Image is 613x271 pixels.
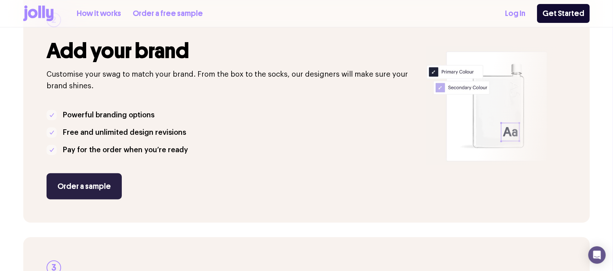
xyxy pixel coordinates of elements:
[47,39,418,63] h3: Add your brand
[63,144,188,156] p: Pay for the order when you’re ready
[588,246,606,264] div: Open Intercom Messenger
[63,127,186,138] p: Free and unlimited design revisions
[77,8,121,20] a: How it works
[47,173,122,199] a: Order a sample
[505,8,525,20] a: Log In
[537,4,590,23] a: Get Started
[133,8,203,20] a: Order a free sample
[47,69,418,92] p: Customise your swag to match your brand. From the box to the socks, our designers will make sure ...
[63,109,155,121] p: Powerful branding options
